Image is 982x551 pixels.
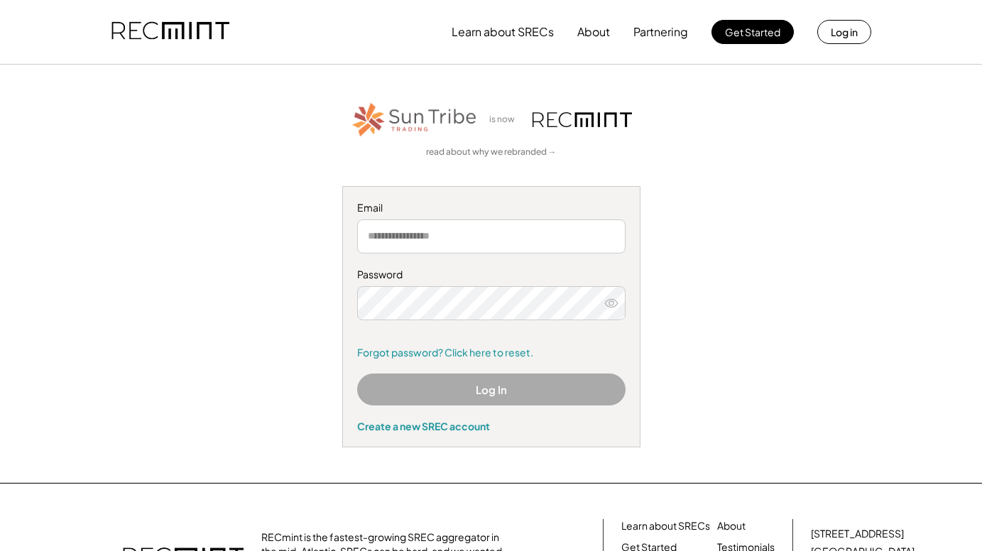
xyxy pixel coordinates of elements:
button: About [577,18,610,46]
img: recmint-logotype%403x.png [111,8,229,56]
div: [STREET_ADDRESS] [811,527,904,541]
button: Learn about SRECs [452,18,554,46]
a: About [717,519,746,533]
a: read about why we rebranded → [426,146,557,158]
div: Password [357,268,626,282]
button: Partnering [633,18,688,46]
div: is now [486,114,525,126]
button: Log In [357,373,626,405]
div: Email [357,201,626,215]
button: Get Started [711,20,794,44]
div: Create a new SREC account [357,420,626,432]
button: Log in [817,20,871,44]
img: recmint-logotype%403x.png [533,112,632,127]
a: Forgot password? Click here to reset. [357,346,626,360]
img: STT_Horizontal_Logo%2B-%2BColor.png [351,100,479,139]
a: Learn about SRECs [621,519,710,533]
